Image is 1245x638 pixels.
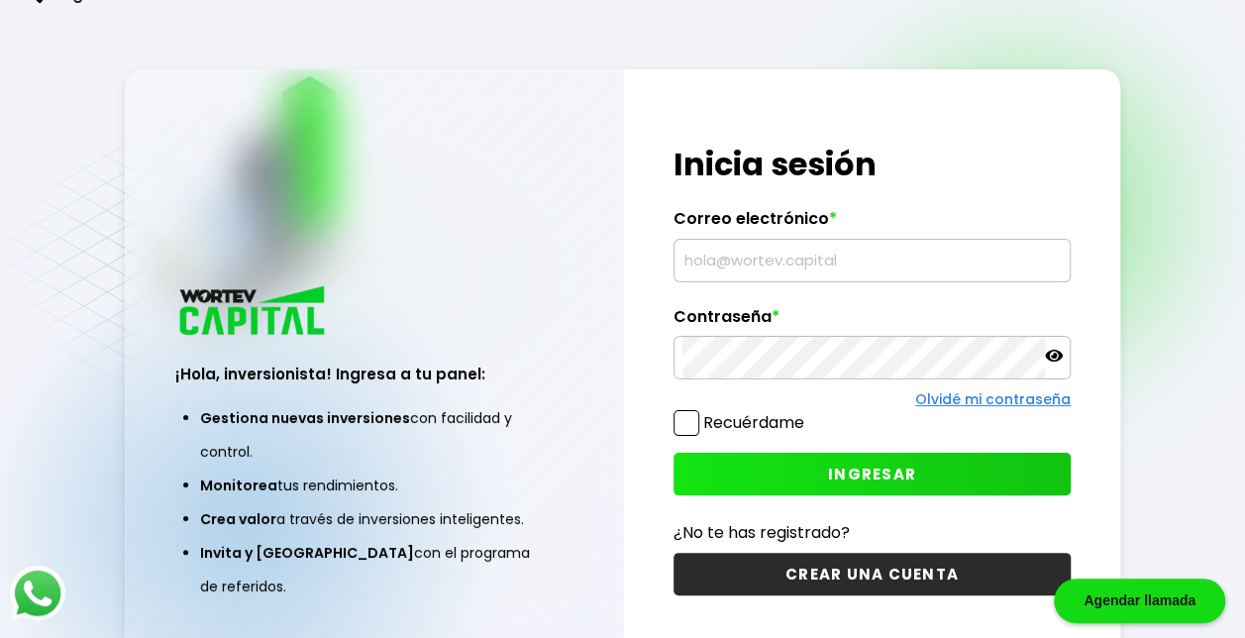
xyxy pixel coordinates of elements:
img: logo_wortev_capital [175,283,332,342]
label: Contraseña [674,307,1071,337]
label: Correo electrónico [674,209,1071,239]
span: INGRESAR [828,464,916,484]
span: Monitorea [200,476,277,495]
button: INGRESAR [674,453,1071,495]
label: Recuérdame [703,411,804,434]
li: tus rendimientos. [200,469,548,502]
img: logos_whatsapp-icon.242b2217.svg [10,566,65,621]
input: hola@wortev.capital [682,240,1062,281]
span: Crea valor [200,509,276,529]
li: a través de inversiones inteligentes. [200,502,548,536]
span: Gestiona nuevas inversiones [200,408,410,428]
p: ¿No te has registrado? [674,520,1071,545]
h1: Inicia sesión [674,141,1071,188]
li: con facilidad y control. [200,401,548,469]
span: Invita y [GEOGRAPHIC_DATA] [200,543,414,563]
a: Olvidé mi contraseña [915,389,1071,409]
h3: ¡Hola, inversionista! Ingresa a tu panel: [175,363,572,385]
button: CREAR UNA CUENTA [674,553,1071,595]
a: ¿No te has registrado?CREAR UNA CUENTA [674,520,1071,595]
li: con el programa de referidos. [200,536,548,603]
div: Agendar llamada [1054,579,1225,623]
